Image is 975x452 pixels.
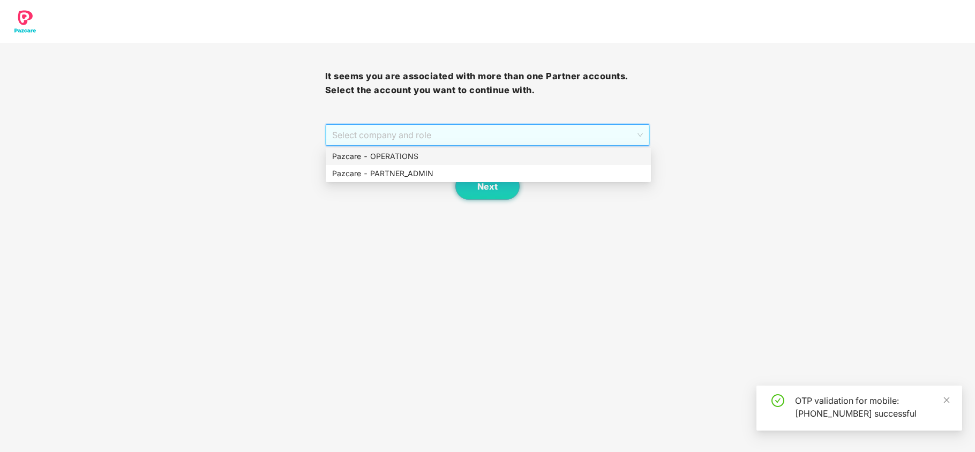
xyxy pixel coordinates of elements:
div: Pazcare - PARTNER_ADMIN [326,165,651,182]
div: Pazcare - PARTNER_ADMIN [332,168,644,179]
button: Next [455,173,520,200]
div: Pazcare - OPERATIONS [326,148,651,165]
span: Select company and role [332,125,643,145]
span: close [943,396,950,404]
div: Pazcare - OPERATIONS [332,150,644,162]
div: OTP validation for mobile: [PHONE_NUMBER] successful [795,394,949,420]
h3: It seems you are associated with more than one Partner accounts. Select the account you want to c... [325,70,650,97]
span: check-circle [771,394,784,407]
span: Next [477,182,498,192]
